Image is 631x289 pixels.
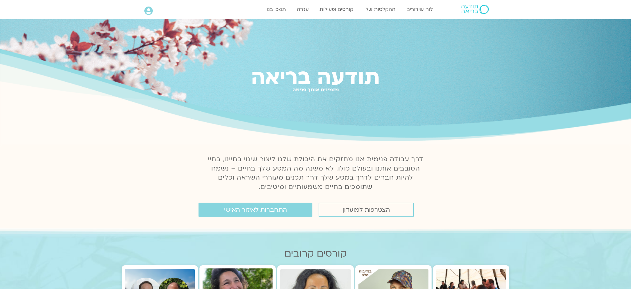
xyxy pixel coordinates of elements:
a: קורסים ופעילות [316,3,357,15]
p: דרך עבודה פנימית אנו מחזקים את היכולת שלנו ליצור שינוי בחיינו, בחיי הסובבים אותנו ובעולם כולו. לא... [204,155,427,192]
h2: קורסים קרובים [122,248,509,259]
span: התחברות לאיזור האישי [224,206,287,213]
a: הצטרפות למועדון [319,203,414,217]
a: התחברות לאיזור האישי [199,203,312,217]
a: ההקלטות שלי [361,3,399,15]
a: תמכו בנו [264,3,289,15]
img: תודעה בריאה [461,5,489,14]
span: הצטרפות למועדון [343,206,390,213]
a: עזרה [294,3,312,15]
a: לוח שידורים [403,3,436,15]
